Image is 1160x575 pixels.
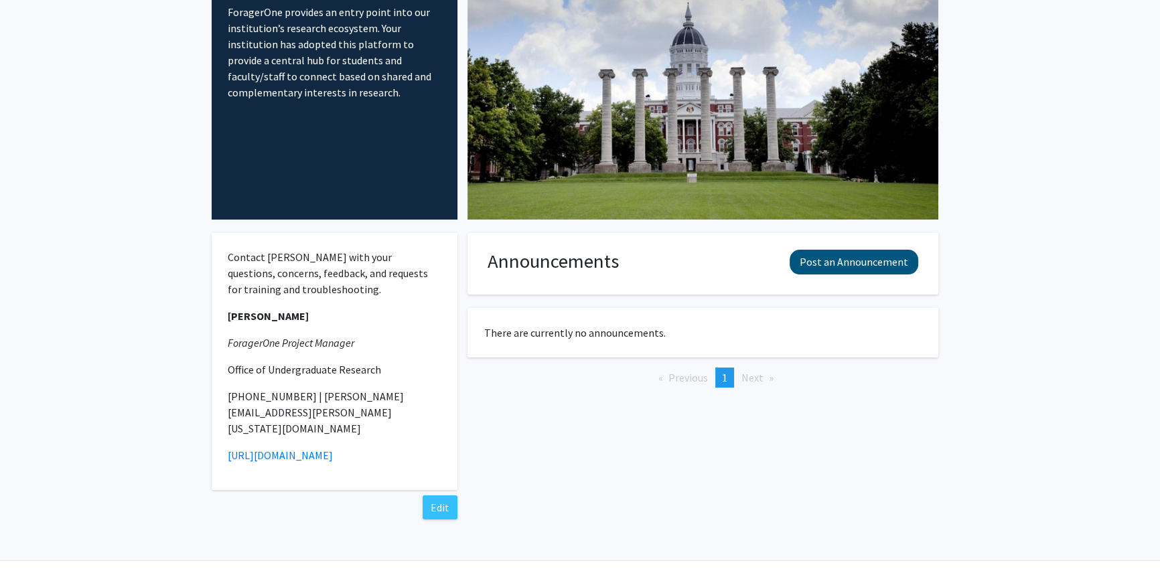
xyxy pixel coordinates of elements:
[423,495,457,519] button: Edit
[228,309,309,323] strong: [PERSON_NAME]
[467,367,938,388] ul: Pagination
[790,250,918,274] button: Post an Announcement
[228,361,441,378] p: Office of Undergraduate Research
[484,325,922,341] p: There are currently no announcements.
[228,4,441,100] p: ForagerOne provides an entry point into our institution’s research ecosystem. Your institution ha...
[722,371,727,384] span: 1
[228,336,354,349] em: ForagerOne Project Manager
[488,250,619,273] h1: Announcements
[228,388,441,436] p: [PHONE_NUMBER] | [PERSON_NAME][EMAIL_ADDRESS][PERSON_NAME][US_STATE][DOMAIN_NAME]
[228,448,333,462] a: [URL][DOMAIN_NAME]
[10,515,57,565] iframe: Chat
[741,371,764,384] span: Next
[228,249,441,297] p: Contact [PERSON_NAME] with your questions, concerns, feedback, and requests for training and trou...
[668,371,708,384] span: Previous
